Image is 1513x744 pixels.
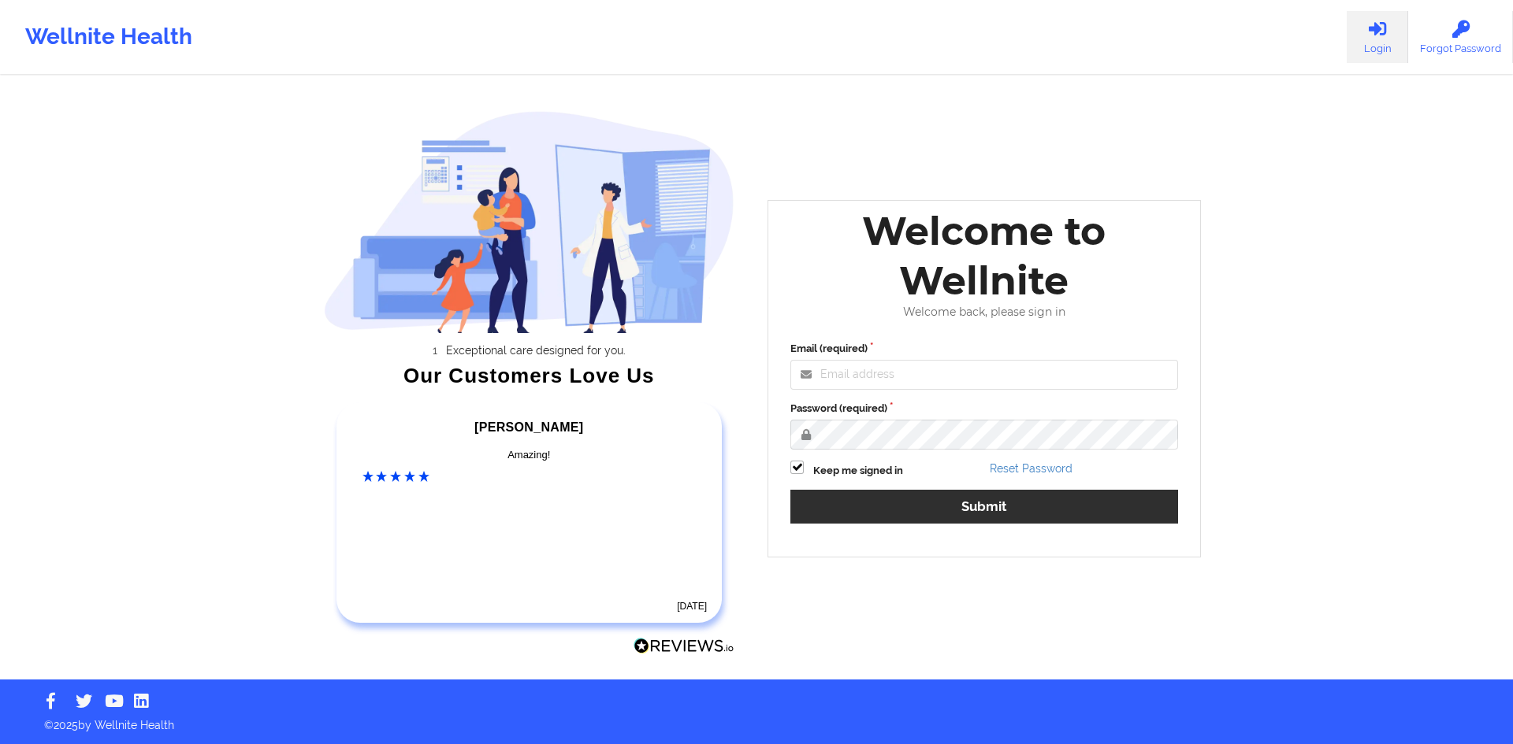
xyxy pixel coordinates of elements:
[324,110,735,333] img: wellnite-auth-hero_200.c722682e.png
[813,463,903,479] label: Keep me signed in
[324,368,735,383] div: Our Customers Love Us
[337,344,734,357] li: Exceptional care designed for you.
[1408,11,1513,63] a: Forgot Password
[990,462,1072,475] a: Reset Password
[362,447,697,463] div: Amazing!
[779,206,1189,305] div: Welcome to Wellnite
[474,420,583,434] span: [PERSON_NAME]
[33,706,1480,733] p: © 2025 by Wellnite Health
[790,490,1178,524] button: Submit
[790,360,1178,390] input: Email address
[634,638,734,658] a: Reviews.io Logo
[634,638,734,654] img: Reviews.io Logo
[1347,11,1408,63] a: Login
[790,341,1178,357] label: Email (required)
[790,401,1178,416] label: Password (required)
[779,305,1189,319] div: Welcome back, please sign in
[677,601,707,612] time: [DATE]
